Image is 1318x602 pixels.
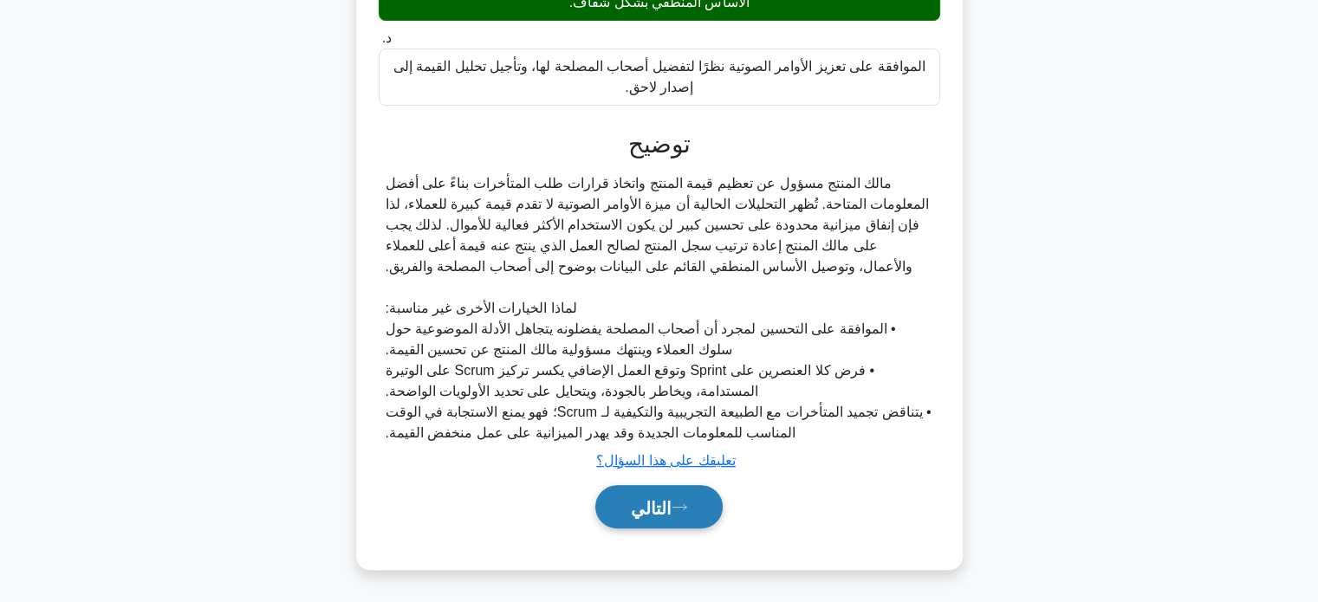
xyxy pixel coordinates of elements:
[386,405,932,440] font: • يتناقض تجميد المتأخرات مع الطبيعة التجريبية والتكيفية لـ Scrum؛ فهو يمنع الاستجابة في الوقت الم...
[596,453,735,468] a: تعليقك على هذا السؤال؟
[386,176,930,274] font: مالك المنتج مسؤول عن تعظيم قيمة المنتج واتخاذ قرارات طلب المتأخرات بناءً على أفضل المعلومات المتا...
[386,301,577,315] font: لماذا الخيارات الأخرى غير مناسبة:
[631,498,672,517] font: التالي
[382,30,392,45] font: د.
[386,321,896,357] font: • الموافقة على التحسين لمجرد أن أصحاب المصلحة يفضلونه يتجاهل الأدلة الموضوعية حول سلوك العملاء وي...
[386,363,874,398] font: • فرض كلا العنصرين على Sprint وتوقع العمل الإضافي يكسر تركيز Scrum على الوتيرة المستدامة، ويخاطر ...
[393,59,925,94] font: الموافقة على تعزيز الأوامر الصوتية نظرًا لتفضيل أصحاب المصلحة لها، وتأجيل تحليل القيمة إلى إصدار ...
[595,485,723,529] button: التالي
[628,131,691,158] font: توضيح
